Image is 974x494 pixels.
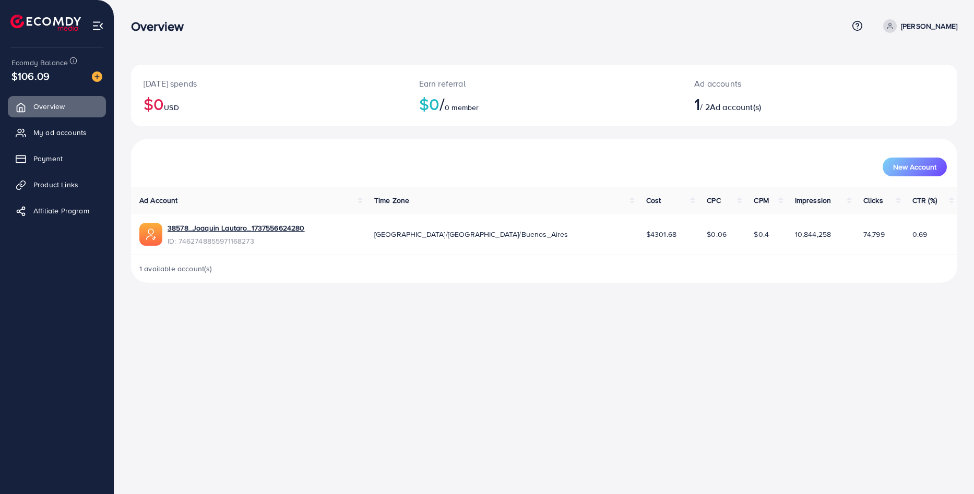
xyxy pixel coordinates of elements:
p: Earn referral [419,77,670,90]
span: Payment [33,153,63,164]
span: Affiliate Program [33,206,89,216]
img: image [92,71,102,82]
button: New Account [883,158,947,176]
iframe: Chat [930,447,966,486]
p: [PERSON_NAME] [901,20,957,32]
span: / [440,92,445,116]
h2: $0 [144,94,394,114]
span: Cost [646,195,661,206]
a: Payment [8,148,106,169]
h2: / 2 [694,94,876,114]
a: 38578_Joaquin Lautaro_1737556624280 [168,223,305,233]
span: New Account [893,163,936,171]
span: 1 available account(s) [139,263,212,274]
a: Affiliate Program [8,200,106,221]
span: CPC [707,195,720,206]
span: [GEOGRAPHIC_DATA]/[GEOGRAPHIC_DATA]/Buenos_Aires [374,229,568,239]
span: Ad account(s) [710,101,761,113]
span: CPM [754,195,768,206]
a: Overview [8,96,106,117]
img: logo [10,15,81,31]
span: Product Links [33,179,78,190]
span: Clicks [863,195,883,206]
a: [PERSON_NAME] [879,19,957,33]
span: 0.69 [912,229,928,239]
span: Time Zone [374,195,409,206]
span: ID: 7462748855971168273 [168,236,305,246]
span: Overview [33,101,65,112]
span: $4301.68 [646,229,676,239]
span: My ad accounts [33,127,87,138]
p: [DATE] spends [144,77,394,90]
span: Ecomdy Balance [11,57,68,68]
span: $0.06 [707,229,727,239]
span: USD [164,102,179,113]
img: ic-ads-acc.e4c84228.svg [139,223,162,246]
span: CTR (%) [912,195,937,206]
img: menu [92,20,104,32]
span: 10,844,258 [795,229,832,239]
span: $106.09 [11,68,50,83]
span: 1 [694,92,700,116]
h2: $0 [419,94,670,114]
span: $0.4 [754,229,769,239]
span: 0 member [445,102,479,113]
span: Ad Account [139,195,178,206]
a: My ad accounts [8,122,106,143]
h3: Overview [131,19,192,34]
span: 74,799 [863,229,885,239]
p: Ad accounts [694,77,876,90]
a: Product Links [8,174,106,195]
span: Impression [795,195,832,206]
